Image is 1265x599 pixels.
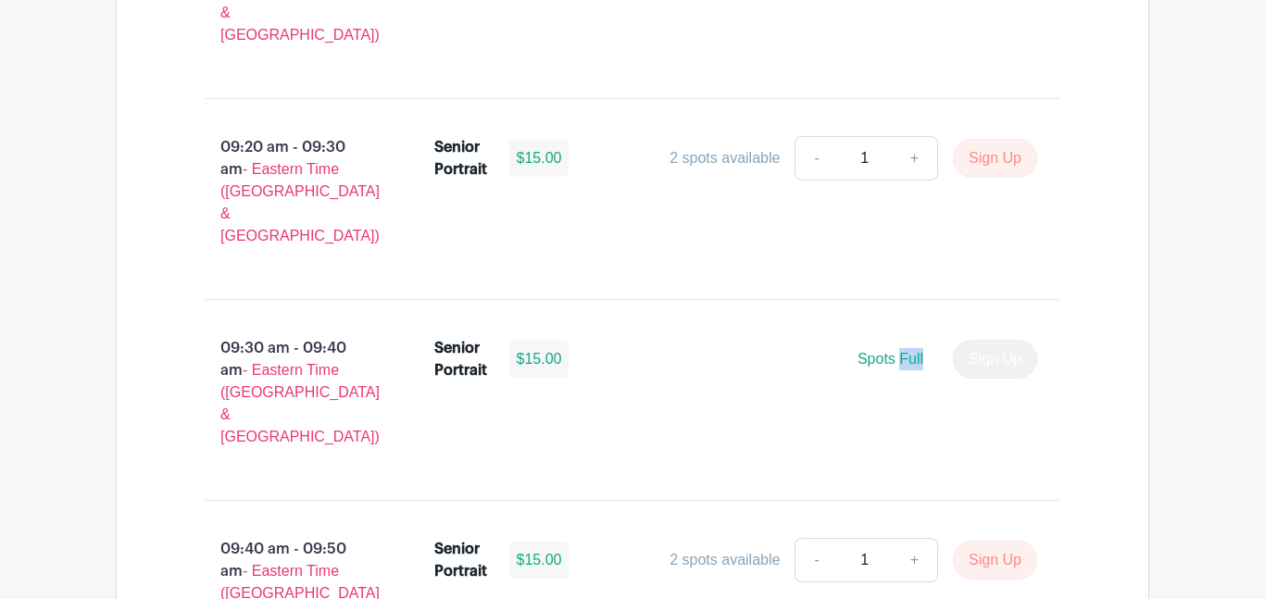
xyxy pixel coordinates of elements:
[795,538,837,582] a: -
[858,351,923,367] span: Spots Full
[220,362,380,444] span: - Eastern Time ([GEOGRAPHIC_DATA] & [GEOGRAPHIC_DATA])
[434,337,487,381] div: Senior Portrait
[509,341,570,378] div: $15.00
[434,538,487,582] div: Senior Portrait
[953,541,1037,580] button: Sign Up
[892,538,938,582] a: +
[953,139,1037,178] button: Sign Up
[509,140,570,177] div: $15.00
[670,549,780,571] div: 2 spots available
[176,330,405,455] p: 09:30 am - 09:40 am
[176,129,405,255] p: 09:20 am - 09:30 am
[509,542,570,579] div: $15.00
[220,161,380,243] span: - Eastern Time ([GEOGRAPHIC_DATA] & [GEOGRAPHIC_DATA])
[434,136,487,181] div: Senior Portrait
[670,147,780,169] div: 2 spots available
[892,136,938,181] a: +
[795,136,837,181] a: -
